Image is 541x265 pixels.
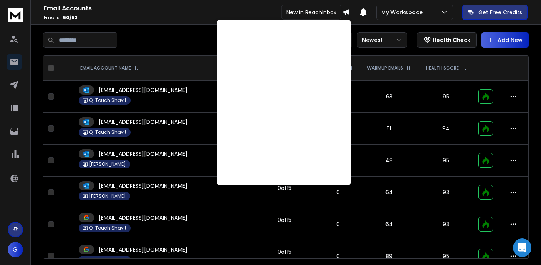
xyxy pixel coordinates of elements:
[89,193,126,199] p: [PERSON_NAME]
[278,184,291,192] div: 0 of 15
[99,118,187,126] p: [EMAIL_ADDRESS][DOMAIN_NAME]
[360,113,419,145] td: 51
[462,5,528,20] button: Get Free Credits
[44,4,342,13] h1: Email Accounts
[8,242,23,257] button: G
[89,225,126,231] p: Q-Touch Shavit
[321,188,355,196] p: 0
[99,86,187,94] p: [EMAIL_ADDRESS][DOMAIN_NAME]
[419,208,474,240] td: 93
[419,145,474,177] td: 95
[481,32,529,48] button: Add New
[360,81,419,113] td: 63
[478,8,522,16] p: Get Free Credits
[419,81,474,113] td: 95
[419,177,474,208] td: 93
[99,246,187,253] p: [EMAIL_ADDRESS][DOMAIN_NAME]
[321,252,355,260] p: 0
[89,161,126,167] p: [PERSON_NAME]
[99,182,187,190] p: [EMAIL_ADDRESS][DOMAIN_NAME]
[278,248,291,256] div: 0 of 15
[426,65,459,71] p: HEALTH SCORE
[89,129,126,135] p: Q-Touch Shavit
[99,214,187,222] p: [EMAIL_ADDRESS][DOMAIN_NAME]
[360,177,419,208] td: 64
[513,238,531,257] div: Open Intercom Messenger
[357,32,407,48] button: Newest
[367,65,403,71] p: WARMUP EMAILS
[419,113,474,145] td: 94
[8,8,23,22] img: logo
[360,208,419,240] td: 64
[63,14,78,21] span: 50 / 53
[99,150,187,158] p: [EMAIL_ADDRESS][DOMAIN_NAME]
[44,15,342,21] p: Emails :
[417,32,477,48] button: Health Check
[89,97,126,103] p: Q-Touch Shavit
[360,145,419,177] td: 48
[80,65,139,71] div: EMAIL ACCOUNT NAME
[278,216,291,224] div: 0 of 15
[321,220,355,228] p: 0
[89,257,126,263] p: Q-Touch Shavit
[433,36,470,44] p: Health Check
[281,5,341,20] div: New in ReachInbox
[381,8,426,16] p: My Workspace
